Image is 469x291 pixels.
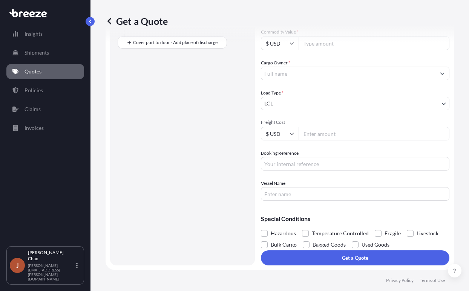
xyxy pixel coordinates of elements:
input: Type amount [299,37,449,50]
input: Your internal reference [261,157,449,171]
button: Cover port to door - Add place of discharge [118,37,227,49]
p: Get a Quote [106,15,168,27]
a: Terms of Use [420,277,445,283]
label: Vessel Name [261,180,285,187]
a: Insights [6,26,84,41]
span: LCL [264,100,273,107]
p: Policies [25,87,43,94]
span: Temperature Controlled [312,228,369,239]
button: Get a Quote [261,250,449,265]
label: Cargo Owner [261,59,290,67]
p: Claims [25,105,41,113]
button: Show suggestions [435,67,449,80]
p: Shipments [25,49,49,56]
span: J [16,262,19,269]
a: Shipments [6,45,84,60]
span: Livestock [417,228,438,239]
p: Insights [25,30,43,38]
button: LCL [261,97,449,110]
a: Policies [6,83,84,98]
span: Used Goods [362,239,389,250]
a: Invoices [6,120,84,136]
span: Bagged Goods [313,239,346,250]
input: Enter amount [299,127,449,140]
a: Privacy Policy [386,277,414,283]
label: Booking Reference [261,149,299,157]
span: Load Type [261,89,284,97]
p: Quotes [25,68,41,75]
p: [PERSON_NAME] Chao [28,250,75,262]
span: Fragile [385,228,401,239]
span: Hazardous [271,228,296,239]
span: Bulk Cargo [271,239,297,250]
span: Cover port to door - Add place of discharge [133,39,218,46]
p: Invoices [25,124,44,132]
input: Full name [261,67,435,80]
p: Special Conditions [261,216,449,222]
input: Enter name [261,187,449,201]
a: Claims [6,102,84,117]
p: Get a Quote [342,254,368,262]
p: [PERSON_NAME][EMAIL_ADDRESS][PERSON_NAME][DOMAIN_NAME] [28,263,75,281]
a: Quotes [6,64,84,79]
span: Freight Cost [261,119,449,125]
